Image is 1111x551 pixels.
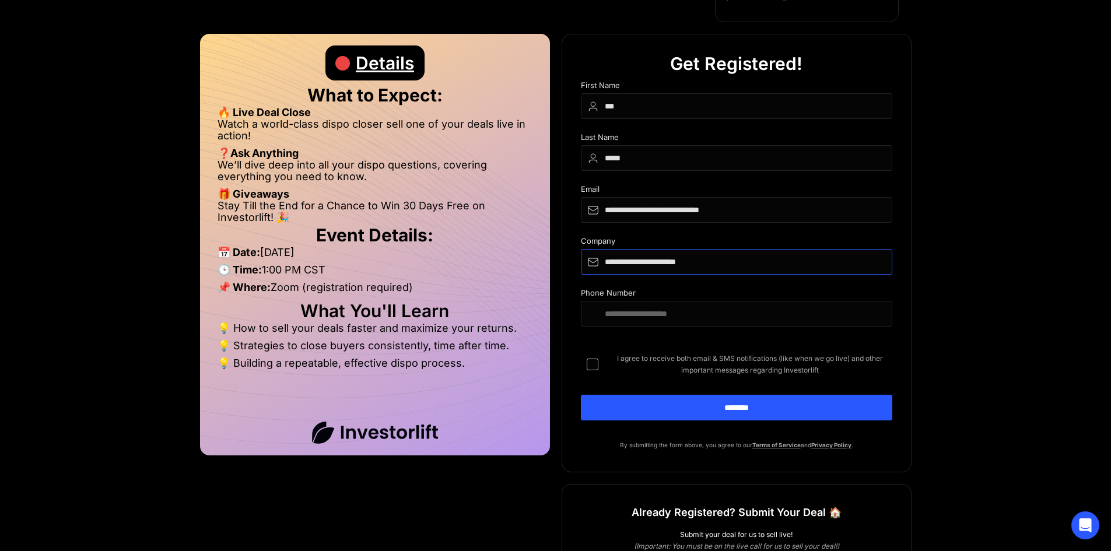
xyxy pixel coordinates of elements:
[307,85,443,106] strong: What to Expect:
[581,237,892,249] div: Company
[218,118,532,148] li: Watch a world-class dispo closer sell one of your deals live in action!
[581,81,892,439] form: DIspo Day Main Form
[1071,511,1099,539] div: Open Intercom Messenger
[581,529,892,541] div: Submit your deal for us to sell live!
[752,441,801,448] a: Terms of Service
[218,281,271,293] strong: 📌 Where:
[218,159,532,188] li: We’ll dive deep into all your dispo questions, covering everything you need to know.
[218,340,532,357] li: 💡 Strategies to close buyers consistently, time after time.
[581,289,892,301] div: Phone Number
[581,439,892,451] p: By submitting the form above, you agree to our and .
[218,147,299,159] strong: ❓Ask Anything
[581,81,892,93] div: First Name
[218,247,532,264] li: [DATE]
[632,502,842,523] h1: Already Registered? Submit Your Deal 🏠
[811,441,851,448] a: Privacy Policy
[218,322,532,340] li: 💡 How to sell your deals faster and maximize your returns.
[218,305,532,317] h2: What You'll Learn
[218,282,532,299] li: Zoom (registration required)
[608,353,892,376] span: I agree to receive both email & SMS notifications (like when we go live) and other important mess...
[218,106,311,118] strong: 🔥 Live Deal Close
[218,200,532,223] li: Stay Till the End for a Chance to Win 30 Days Free on Investorlift! 🎉
[218,264,532,282] li: 1:00 PM CST
[218,264,262,276] strong: 🕒 Time:
[218,246,260,258] strong: 📅 Date:
[670,46,802,81] div: Get Registered!
[316,224,433,245] strong: Event Details:
[634,542,839,550] em: (Important: You must be on the live call for us to sell your deal!)
[581,133,892,145] div: Last Name
[218,357,532,369] li: 💡 Building a repeatable, effective dispo process.
[356,45,414,80] div: Details
[581,185,892,197] div: Email
[218,188,289,200] strong: 🎁 Giveaways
